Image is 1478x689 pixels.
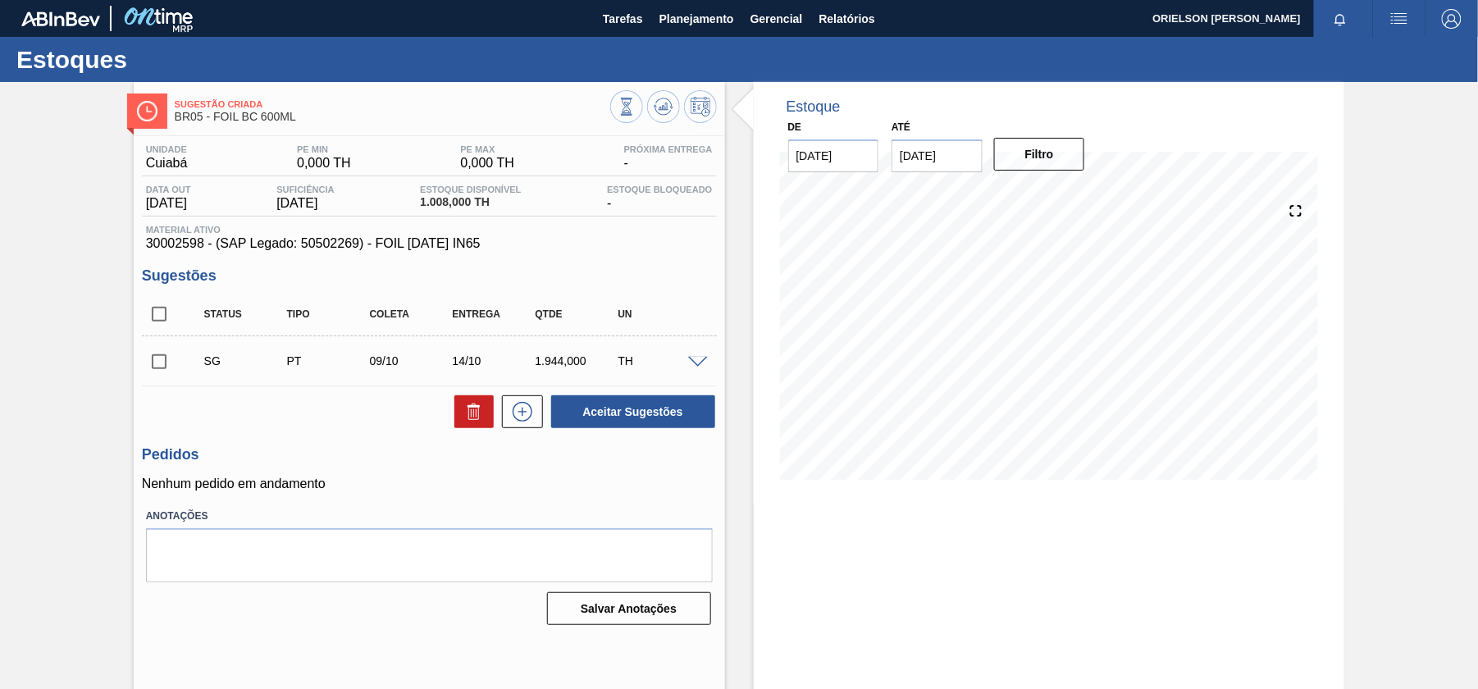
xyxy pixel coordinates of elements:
[614,354,705,367] div: TH
[283,308,375,320] div: Tipo
[607,185,712,194] span: Estoque Bloqueado
[494,395,543,428] div: Nova sugestão
[551,395,715,428] button: Aceitar Sugestões
[1442,9,1462,29] img: Logout
[297,156,351,171] span: 0,000 TH
[146,144,188,154] span: Unidade
[142,446,717,463] h3: Pedidos
[16,50,308,69] h1: Estoques
[1389,9,1409,29] img: userActions
[531,308,623,320] div: Qtde
[142,477,717,491] p: Nenhum pedido em andamento
[620,144,717,171] div: -
[892,139,983,172] input: dd/mm/yyyy
[788,121,802,133] label: De
[276,185,334,194] span: Suficiência
[146,236,713,251] span: 30002598 - (SAP Legado: 50502269) - FOIL [DATE] IN65
[420,196,521,208] span: 1.008,000 TH
[146,156,188,171] span: Cuiabá
[449,308,541,320] div: Entrega
[819,9,875,29] span: Relatórios
[1314,7,1366,30] button: Notificações
[137,101,157,121] img: Ícone
[146,185,191,194] span: Data out
[297,144,351,154] span: PE MIN
[366,354,458,367] div: 09/10/2025
[146,196,191,211] span: [DATE]
[146,225,713,235] span: Material ativo
[647,90,680,123] button: Atualizar Gráfico
[21,11,100,26] img: TNhmsLtSVTkK8tSr43FrP2fwEKptu5GPRR3wAAAABJRU5ErkJggg==
[788,139,879,172] input: dd/mm/yyyy
[603,9,643,29] span: Tarefas
[994,138,1085,171] button: Filtro
[146,504,713,528] label: Anotações
[449,354,541,367] div: 14/10/2025
[787,98,841,116] div: Estoque
[892,121,910,133] label: Até
[531,354,623,367] div: 1.944,000
[603,185,716,211] div: -
[175,99,610,109] span: Sugestão Criada
[750,9,803,29] span: Gerencial
[276,196,334,211] span: [DATE]
[200,308,292,320] div: Status
[624,144,713,154] span: Próxima Entrega
[366,308,458,320] div: Coleta
[614,308,705,320] div: UN
[446,395,494,428] div: Excluir Sugestões
[460,156,514,171] span: 0,000 TH
[547,592,711,625] button: Salvar Anotações
[283,354,375,367] div: Pedido de Transferência
[420,185,521,194] span: Estoque Disponível
[142,267,717,285] h3: Sugestões
[610,90,643,123] button: Visão Geral dos Estoques
[659,9,734,29] span: Planejamento
[543,394,717,430] div: Aceitar Sugestões
[200,354,292,367] div: Sugestão Criada
[175,111,610,123] span: BR05 - FOIL BC 600ML
[684,90,717,123] button: Programar Estoque
[460,144,514,154] span: PE MAX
